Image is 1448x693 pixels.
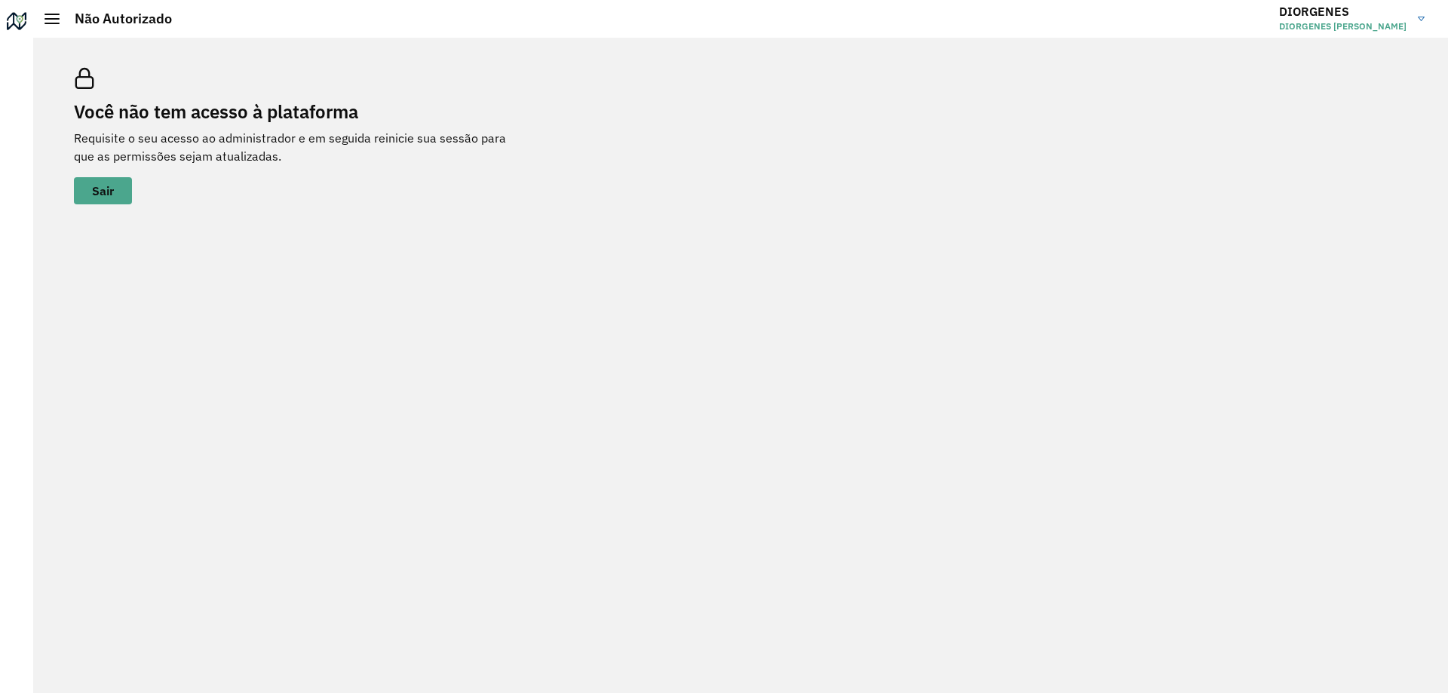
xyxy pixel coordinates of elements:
[74,101,526,123] h2: Você não tem acesso à plataforma
[74,177,132,204] button: button
[60,11,172,27] h2: Não Autorizado
[1279,20,1407,33] span: DIORGENES [PERSON_NAME]
[74,129,526,165] p: Requisite o seu acesso ao administrador e em seguida reinicie sua sessão para que as permissões s...
[92,185,114,197] span: Sair
[1279,5,1407,19] h3: DIORGENES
